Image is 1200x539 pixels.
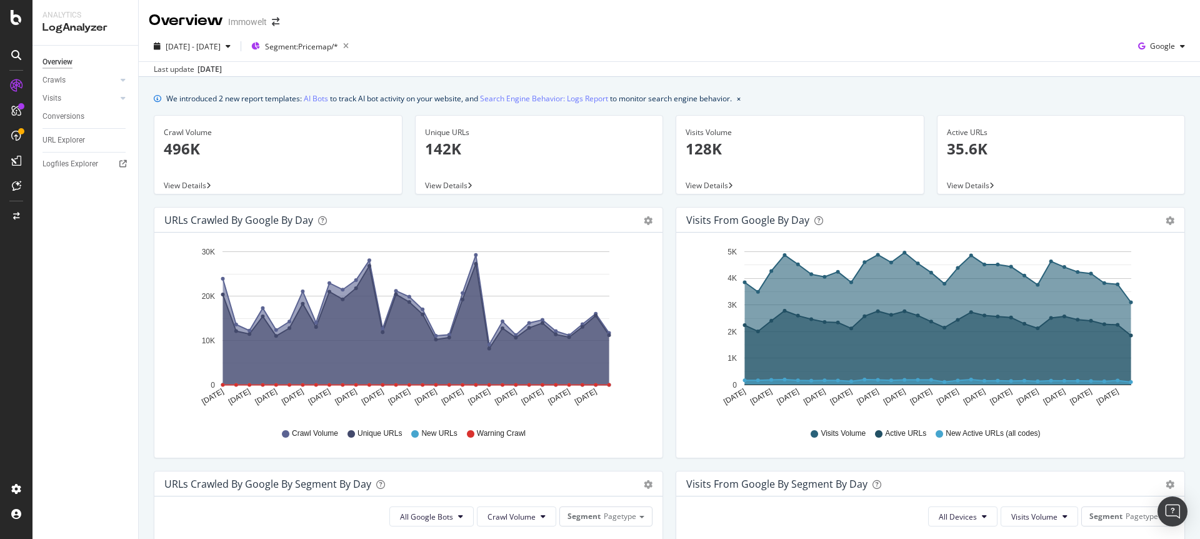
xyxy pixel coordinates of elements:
div: Visits Volume [686,127,914,138]
text: [DATE] [360,387,385,406]
text: [DATE] [909,387,934,406]
div: Visits [42,92,61,105]
button: Visits Volume [1001,506,1078,526]
div: Conversions [42,110,84,123]
text: [DATE] [776,387,801,406]
text: [DATE] [493,387,518,406]
div: info banner [154,92,1185,105]
span: Pagetype [604,511,636,521]
text: [DATE] [1015,387,1040,406]
a: Visits [42,92,117,105]
p: 142K [425,138,654,159]
text: [DATE] [227,387,252,406]
text: 3K [727,301,737,310]
span: View Details [164,180,206,191]
text: [DATE] [722,387,747,406]
p: 128K [686,138,914,159]
div: URL Explorer [42,134,85,147]
span: [DATE] - [DATE] [166,41,221,52]
text: [DATE] [962,387,987,406]
button: [DATE] - [DATE] [149,36,236,56]
div: gear [644,480,652,489]
text: 10K [202,336,215,345]
a: Crawls [42,74,117,87]
div: LogAnalyzer [42,21,128,35]
text: [DATE] [387,387,412,406]
div: Last update [154,64,222,75]
span: Unique URLs [357,428,402,439]
span: Visits Volume [821,428,866,439]
a: Conversions [42,110,129,123]
text: [DATE] [1068,387,1093,406]
svg: A chart. [164,243,648,416]
div: Analytics [42,10,128,21]
text: 5K [727,248,737,256]
text: [DATE] [802,387,827,406]
span: View Details [686,180,728,191]
text: [DATE] [882,387,907,406]
span: Warning Crawl [477,428,526,439]
div: [DATE] [197,64,222,75]
text: 20K [202,292,215,301]
div: Overview [42,56,72,69]
a: AI Bots [304,92,328,105]
text: [DATE] [989,387,1014,406]
div: Overview [149,10,223,31]
p: 496K [164,138,392,159]
div: We introduced 2 new report templates: to track AI bot activity on your website, and to monitor se... [166,92,732,105]
div: Logfiles Explorer [42,158,98,171]
span: Segment: Pricemap/* [265,41,338,52]
span: Segment [567,511,601,521]
text: [DATE] [573,387,598,406]
text: 2K [727,328,737,336]
span: Pagetype [1126,511,1158,521]
span: Segment [1089,511,1122,521]
text: [DATE] [935,387,960,406]
div: Crawls [42,74,66,87]
text: [DATE] [546,387,571,406]
text: [DATE] [280,387,305,406]
text: [DATE] [749,387,774,406]
a: Search Engine Behavior: Logs Report [480,92,608,105]
span: New Active URLs (all codes) [946,428,1040,439]
span: View Details [947,180,989,191]
div: arrow-right-arrow-left [272,18,279,26]
text: 30K [202,248,215,256]
button: All Devices [928,506,997,526]
div: Crawl Volume [164,127,392,138]
a: URL Explorer [42,134,129,147]
div: Visits from Google By Segment By Day [686,478,867,490]
text: [DATE] [1095,387,1120,406]
span: New URLs [421,428,457,439]
button: Segment:Pricemap/* [246,36,354,56]
div: Open Intercom Messenger [1157,496,1187,526]
button: Crawl Volume [477,506,556,526]
text: [DATE] [254,387,279,406]
text: [DATE] [467,387,492,406]
text: [DATE] [855,387,880,406]
svg: A chart. [686,243,1170,416]
span: Crawl Volume [292,428,338,439]
span: All Google Bots [400,511,453,522]
div: Immowelt [228,16,267,28]
text: [DATE] [1042,387,1067,406]
span: Google [1150,41,1175,51]
text: [DATE] [307,387,332,406]
span: Crawl Volume [487,511,536,522]
a: Logfiles Explorer [42,158,129,171]
div: URLs Crawled by Google By Segment By Day [164,478,371,490]
span: All Devices [939,511,977,522]
text: 1K [727,354,737,363]
text: [DATE] [333,387,358,406]
button: Google [1133,36,1190,56]
span: View Details [425,180,467,191]
text: [DATE] [520,387,545,406]
text: [DATE] [413,387,438,406]
div: gear [644,216,652,225]
text: [DATE] [829,387,854,406]
p: 35.6K [947,138,1176,159]
text: 4K [727,275,737,283]
div: gear [1166,216,1174,225]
